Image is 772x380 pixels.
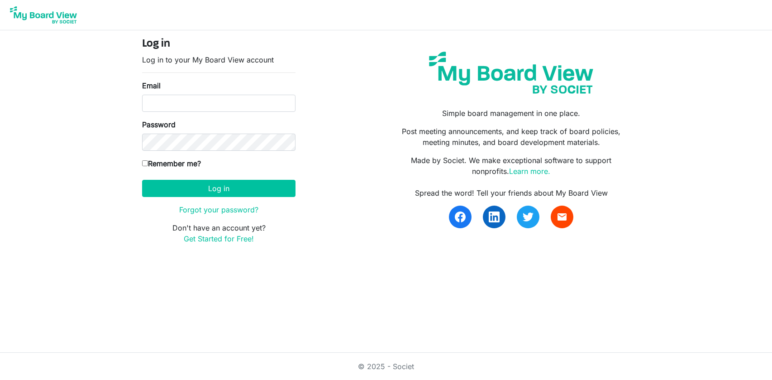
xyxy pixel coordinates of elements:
a: Learn more. [509,167,550,176]
label: Email [142,80,161,91]
div: Spread the word! Tell your friends about My Board View [393,188,630,198]
input: Remember me? [142,160,148,166]
h4: Log in [142,38,295,51]
img: my-board-view-societ.svg [422,45,600,101]
button: Log in [142,180,295,197]
p: Don't have an account yet? [142,222,295,244]
img: twitter.svg [523,212,534,222]
p: Made by Societ. We make exceptional software to support nonprofits. [393,155,630,177]
p: Log in to your My Board View account [142,54,295,65]
img: My Board View Logo [7,4,80,26]
p: Simple board management in one place. [393,108,630,119]
a: Get Started for Free! [184,234,254,243]
a: Forgot your password? [179,205,258,214]
p: Post meeting announcements, and keep track of board policies, meeting minutes, and board developm... [393,126,630,148]
a: © 2025 - Societ [358,362,414,371]
img: facebook.svg [455,212,466,222]
img: linkedin.svg [489,212,500,222]
span: email [557,212,567,222]
a: email [551,206,573,228]
label: Password [142,119,176,130]
label: Remember me? [142,158,201,169]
